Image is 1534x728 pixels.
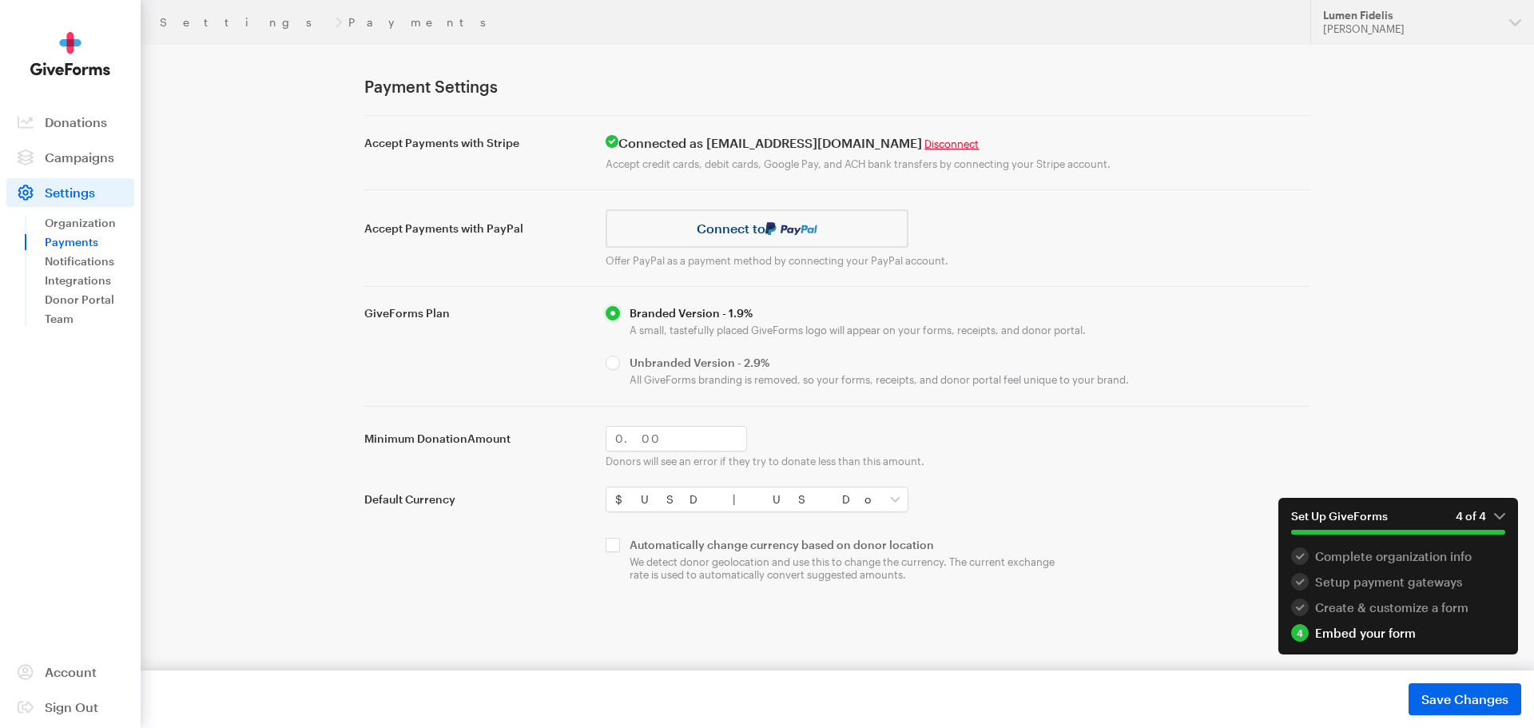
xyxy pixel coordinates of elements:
a: Connect to [606,209,908,248]
img: GiveForms [30,32,110,76]
a: Campaigns [6,143,134,172]
p: Donors will see an error if they try to donate less than this amount. [606,455,1310,467]
span: Save Changes [1421,690,1508,709]
h4: Connected as [EMAIL_ADDRESS][DOMAIN_NAME] [606,135,1310,151]
h1: Payment Settings [364,77,1310,96]
div: Create & customize a form [1291,599,1505,616]
div: 3 [1291,599,1309,616]
a: Integrations [45,271,134,290]
a: 3 Create & customize a form [1291,599,1505,616]
span: Campaigns [45,149,114,165]
a: Account [6,658,134,686]
div: 2 [1291,573,1309,591]
div: 4 [1291,624,1309,642]
span: Settings [45,185,95,200]
span: Account [45,664,97,679]
a: Notifications [45,252,134,271]
input: 0.00 [606,426,747,452]
span: Donations [45,114,107,129]
a: 2 Setup payment gateways [1291,573,1505,591]
em: 4 of 4 [1456,509,1505,523]
div: Embed your form [1291,624,1505,642]
div: 1 [1291,547,1309,565]
label: Minimum Donation [364,432,586,446]
a: Team [45,309,134,328]
button: Save Changes [1409,683,1521,715]
a: Donor Portal [45,290,134,309]
span: Sign Out [45,699,98,714]
div: [PERSON_NAME] [1323,22,1496,36]
label: Accept Payments with Stripe [364,136,586,150]
a: Organization [45,213,134,233]
label: Default Currency [364,492,586,507]
a: Donations [6,108,134,137]
div: Setup payment gateways [1291,573,1505,591]
p: Offer PayPal as a payment method by connecting your PayPal account. [606,254,1310,267]
p: Accept credit cards, debit cards, Google Pay, and ACH bank transfers by connecting your Stripe ac... [606,157,1310,170]
label: GiveForms Plan [364,306,586,320]
a: 4 Embed your form [1291,624,1505,642]
span: Amount [467,432,511,445]
img: paypal-036f5ec2d493c1c70c99b98eb3a666241af203a93f3fc3b8b64316794b4dcd3f.svg [765,222,818,235]
button: Set Up GiveForms4 of 4 [1278,498,1518,547]
a: Sign Out [6,693,134,722]
div: Lumen Fidelis [1323,9,1496,22]
a: Disconnect [924,137,979,150]
a: Settings [6,178,134,207]
a: Settings [160,16,329,29]
div: Complete organization info [1291,547,1505,565]
a: 1 Complete organization info [1291,547,1505,565]
a: Payments [45,233,134,252]
label: Accept Payments with PayPal [364,221,586,236]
